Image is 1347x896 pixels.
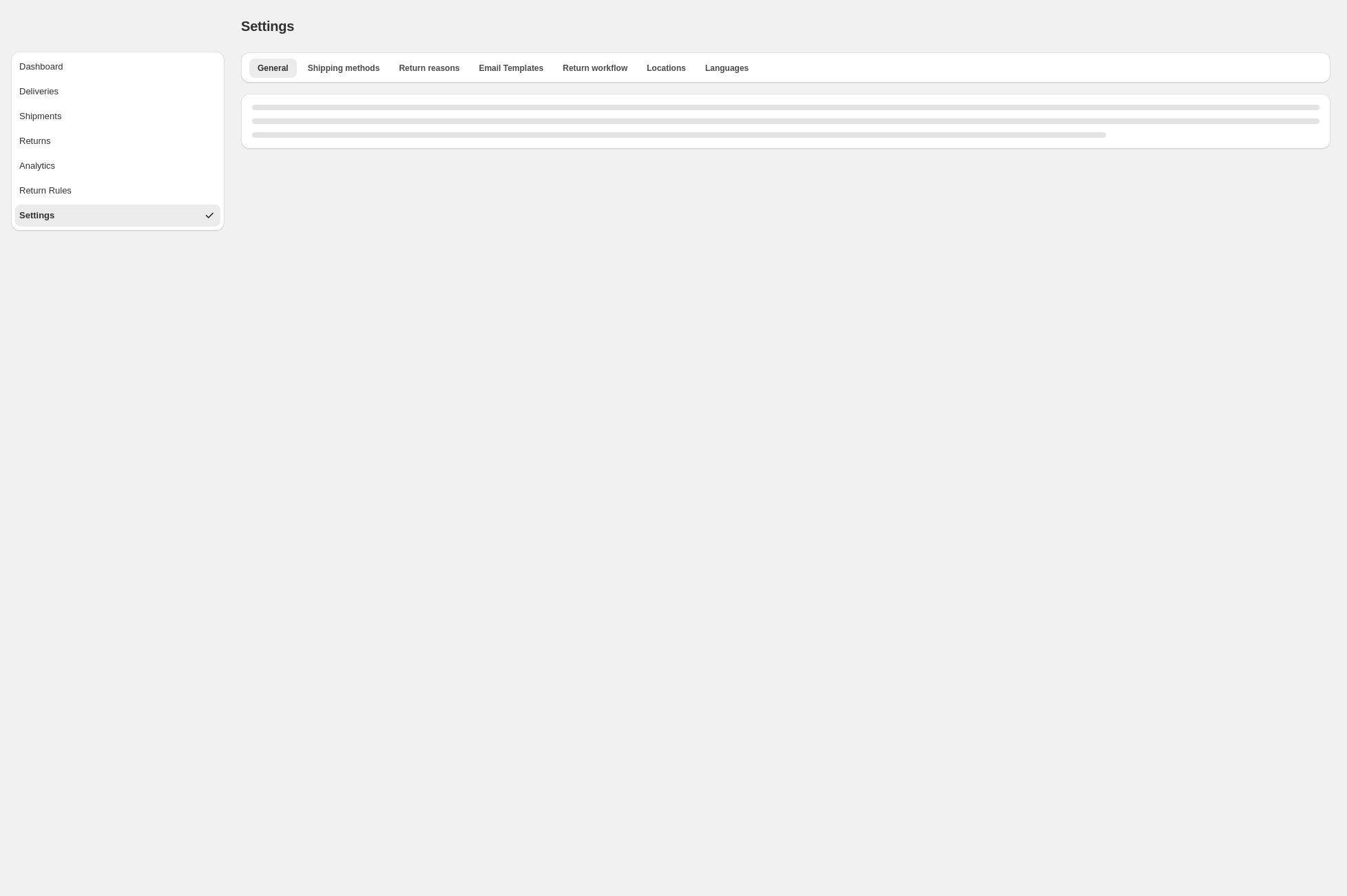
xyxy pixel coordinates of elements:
[258,63,289,74] span: General
[15,130,220,152] button: Returns
[647,63,686,74] span: Locations
[563,63,627,74] span: Return workflow
[241,19,294,34] span: Settings
[15,180,220,202] button: Return Rules
[15,205,220,227] button: Settings
[399,63,459,74] span: Return reasons
[19,184,72,198] div: Return Rules
[308,63,380,74] span: Shipping methods
[15,155,220,177] button: Analytics
[19,85,59,98] div: Deliveries
[15,56,220,78] button: Dashboard
[19,209,54,222] div: Settings
[19,134,51,148] div: Returns
[479,63,543,74] span: Email Templates
[19,60,63,74] div: Dashboard
[705,63,749,74] span: Languages
[19,159,55,173] div: Analytics
[15,81,220,103] button: Deliveries
[19,110,61,123] div: Shipments
[15,105,220,127] button: Shipments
